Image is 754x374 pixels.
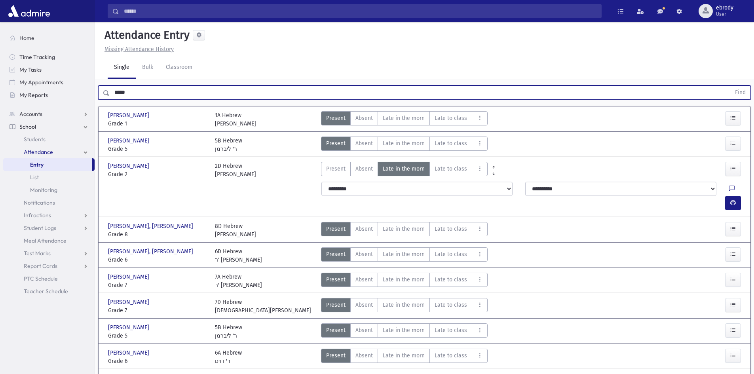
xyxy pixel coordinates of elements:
span: Teacher Schedule [24,288,68,295]
span: Notifications [24,199,55,206]
span: Meal Attendance [24,237,66,244]
a: Teacher Schedule [3,285,95,298]
span: [PERSON_NAME] [108,111,151,120]
span: Absent [355,139,373,148]
div: AttTypes [321,137,488,153]
div: AttTypes [321,323,488,340]
div: AttTypes [321,273,488,289]
span: Late to class [435,326,467,334]
span: Late in the morn [383,301,425,309]
span: School [19,123,36,130]
span: Grade 2 [108,170,207,178]
span: Present [326,275,346,284]
span: Late in the morn [383,351,425,360]
div: 1A Hebrew [PERSON_NAME] [215,111,256,128]
input: Search [119,4,601,18]
a: Infractions [3,209,95,222]
a: My Tasks [3,63,95,76]
a: Student Logs [3,222,95,234]
span: Students [24,136,46,143]
span: Late to class [435,250,467,258]
a: Notifications [3,196,95,209]
span: Entry [30,161,44,168]
span: [PERSON_NAME], [PERSON_NAME] [108,222,195,230]
a: Test Marks [3,247,95,260]
span: Late in the morn [383,165,425,173]
span: Late in the morn [383,114,425,122]
a: Time Tracking [3,51,95,63]
span: Test Marks [24,250,51,257]
span: Late to class [435,275,467,284]
span: Present [326,301,346,309]
span: Late to class [435,301,467,309]
span: User [716,11,733,17]
span: Infractions [24,212,51,219]
span: Late to class [435,225,467,233]
div: AttTypes [321,162,488,178]
a: Students [3,133,95,146]
h5: Attendance Entry [101,28,190,42]
span: Attendance [24,148,53,156]
span: Late to class [435,351,467,360]
span: Present [326,250,346,258]
span: Grade 6 [108,357,207,365]
span: Late to class [435,114,467,122]
div: AttTypes [321,222,488,239]
div: 7A Hebrew ר' [PERSON_NAME] [215,273,262,289]
span: Grade 7 [108,281,207,289]
div: AttTypes [321,247,488,264]
span: [PERSON_NAME] [108,162,151,170]
span: [PERSON_NAME] [108,349,151,357]
div: AttTypes [321,298,488,315]
a: PTC Schedule [3,272,95,285]
span: Absent [355,326,373,334]
div: 8D Hebrew [PERSON_NAME] [215,222,256,239]
div: AttTypes [321,349,488,365]
div: 6D Hebrew ר' [PERSON_NAME] [215,247,262,264]
u: Missing Attendance History [104,46,174,53]
span: Absent [355,165,373,173]
a: Monitoring [3,184,95,196]
a: Home [3,32,95,44]
span: Absent [355,275,373,284]
div: 7D Hebrew [DEMOGRAPHIC_DATA][PERSON_NAME] [215,298,311,315]
a: Single [108,57,136,79]
span: Grade 5 [108,332,207,340]
div: 6A Hebrew ר' דוים [215,349,242,365]
span: Late in the morn [383,326,425,334]
span: Grade 8 [108,230,207,239]
a: School [3,120,95,133]
button: Find [730,86,750,99]
span: ebrody [716,5,733,11]
span: Absent [355,351,373,360]
span: Monitoring [30,186,57,194]
span: [PERSON_NAME] [108,137,151,145]
span: My Appointments [19,79,63,86]
span: Grade 5 [108,145,207,153]
a: Meal Attendance [3,234,95,247]
span: [PERSON_NAME] [108,298,151,306]
span: Report Cards [24,262,57,270]
a: List [3,171,95,184]
span: Grade 7 [108,306,207,315]
a: Attendance [3,146,95,158]
span: Present [326,139,346,148]
span: My Reports [19,91,48,99]
span: Late to class [435,165,467,173]
a: My Appointments [3,76,95,89]
span: Grade 6 [108,256,207,264]
span: Absent [355,250,373,258]
div: AttTypes [321,111,488,128]
span: Present [326,225,346,233]
span: PTC Schedule [24,275,58,282]
div: 5B Hebrew ר' ליברמן [215,137,242,153]
a: Entry [3,158,92,171]
span: Student Logs [24,224,56,232]
a: My Reports [3,89,95,101]
span: Present [326,165,346,173]
span: Home [19,34,34,42]
span: [PERSON_NAME] [108,273,151,281]
img: AdmirePro [6,3,52,19]
span: Time Tracking [19,53,55,61]
span: Grade 1 [108,120,207,128]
